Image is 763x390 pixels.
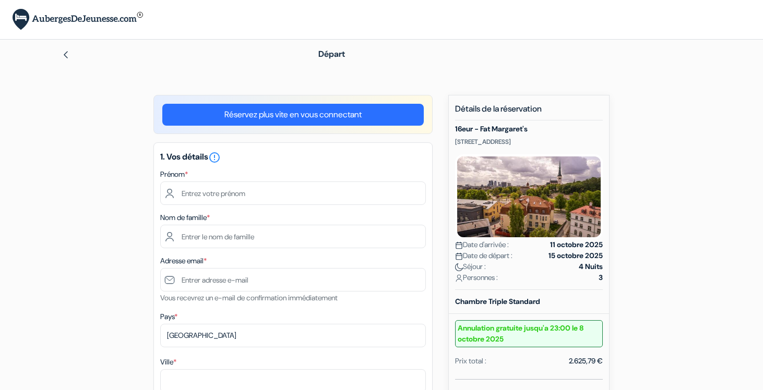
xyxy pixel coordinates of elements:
[455,252,463,260] img: calendar.svg
[160,255,207,266] label: Adresse email
[160,181,426,205] input: Entrez votre prénom
[455,356,486,367] div: Prix total :
[455,261,486,272] span: Séjour :
[160,212,210,223] label: Nom de famille
[599,272,603,283] strong: 3
[160,169,188,180] label: Prénom
[455,250,512,261] span: Date de départ :
[318,48,345,59] span: Départ
[550,239,603,250] strong: 11 octobre 2025
[455,239,509,250] span: Date d'arrivée :
[455,274,463,282] img: user_icon.svg
[160,151,426,164] h5: 1. Vos détails
[13,9,143,30] img: AubergesDeJeunesse.com
[208,151,221,164] i: error_outline
[455,241,463,249] img: calendar.svg
[160,268,426,291] input: Entrer adresse e-mail
[579,261,603,272] strong: 4 Nuits
[208,151,221,162] a: error_outline
[549,250,603,261] strong: 15 octobre 2025
[455,104,603,120] h5: Détails de la réservation
[455,125,603,133] h5: 16eur - Fat Margaret's
[455,320,603,347] small: Annulation gratuite jusqu'a 23:00 le 8 octobre 2025
[455,263,463,271] img: moon.svg
[160,311,177,322] label: Pays
[62,51,70,59] img: left_arrow.svg
[455,297,540,306] b: Chambre Triple Standard
[160,225,426,248] input: Entrer le nom de famille
[160,357,176,368] label: Ville
[569,356,603,367] div: 2.625,79 €
[162,104,424,126] a: Réservez plus vite en vous connectant
[160,293,338,302] small: Vous recevrez un e-mail de confirmation immédiatement
[455,138,603,146] p: [STREET_ADDRESS]
[455,272,498,283] span: Personnes :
